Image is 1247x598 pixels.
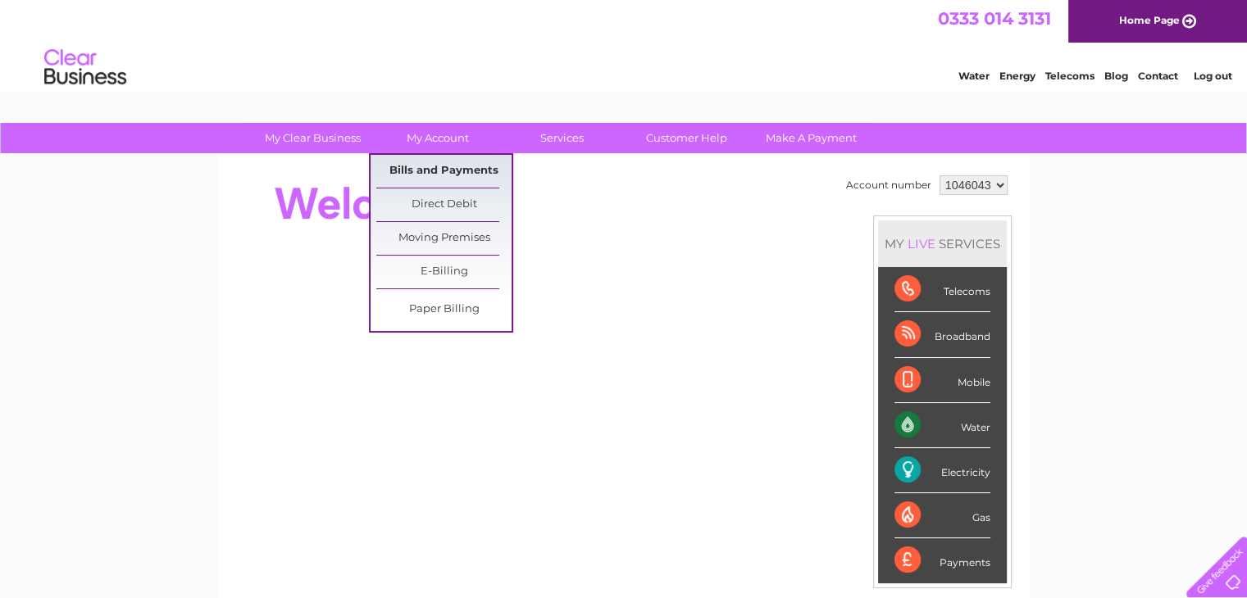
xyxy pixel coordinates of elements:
a: Energy [999,70,1035,82]
div: Telecoms [894,267,990,312]
a: My Account [370,123,505,153]
div: Gas [894,493,990,538]
a: Services [494,123,630,153]
a: Customer Help [619,123,754,153]
div: MY SERVICES [878,220,1007,267]
a: Make A Payment [744,123,879,153]
img: logo.png [43,43,127,93]
a: Moving Premises [376,222,512,255]
div: Mobile [894,358,990,403]
a: E-Billing [376,256,512,288]
a: Blog [1104,70,1128,82]
a: Direct Debit [376,188,512,221]
div: Electricity [894,448,990,493]
a: Contact [1138,70,1178,82]
a: Paper Billing [376,293,512,326]
td: Account number [842,171,935,199]
div: LIVE [904,236,939,251]
div: Water [894,403,990,448]
a: My Clear Business [245,123,380,153]
div: Clear Business is a trading name of Verastar Limited (registered in [GEOGRAPHIC_DATA] No. 3667643... [237,9,1012,79]
a: Water [958,70,990,82]
a: 0333 014 3131 [938,8,1051,29]
div: Broadband [894,312,990,357]
a: Telecoms [1045,70,1095,82]
a: Log out [1193,70,1231,82]
div: Payments [894,538,990,582]
a: Bills and Payments [376,155,512,188]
